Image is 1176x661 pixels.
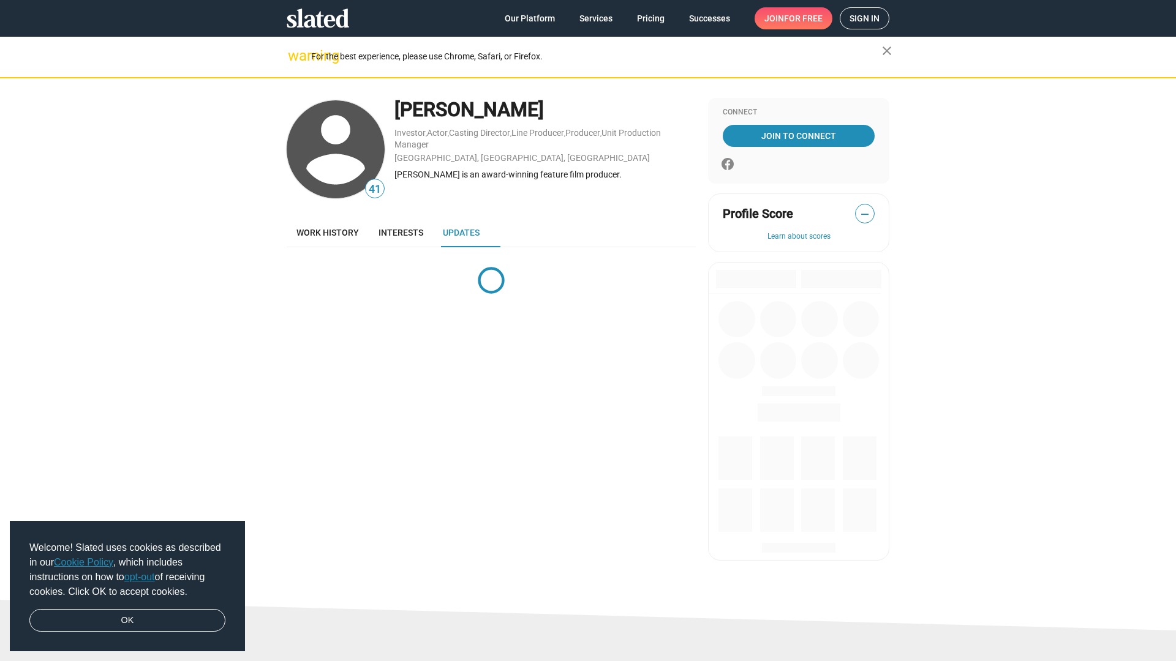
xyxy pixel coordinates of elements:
a: Successes [679,7,740,29]
mat-icon: close [880,43,894,58]
div: cookieconsent [10,521,245,652]
span: Join [764,7,823,29]
a: Unit Production Manager [394,128,661,149]
span: Welcome! Slated uses cookies as described in our , which includes instructions on how to of recei... [29,540,225,599]
a: opt-out [124,572,155,582]
a: [GEOGRAPHIC_DATA], [GEOGRAPHIC_DATA], [GEOGRAPHIC_DATA] [394,153,650,163]
div: For the best experience, please use Chrome, Safari, or Firefox. [311,48,882,65]
a: Actor [427,128,448,138]
a: Join To Connect [723,125,875,147]
a: Line Producer [511,128,564,138]
a: Work history [287,218,369,247]
a: Interests [369,218,433,247]
a: Services [570,7,622,29]
span: Interests [379,228,423,237]
span: Services [579,7,612,29]
span: Profile Score [723,206,793,222]
a: dismiss cookie message [29,609,225,632]
mat-icon: warning [288,48,303,63]
span: Successes [689,7,730,29]
a: Pricing [627,7,674,29]
span: for free [784,7,823,29]
span: Updates [443,228,480,237]
a: Updates [433,218,489,247]
span: Pricing [637,7,665,29]
a: Joinfor free [755,7,832,29]
a: Our Platform [495,7,565,29]
span: Our Platform [505,7,555,29]
a: Investor [394,128,426,138]
div: [PERSON_NAME] [394,97,696,123]
span: Work history [296,228,359,237]
span: , [426,130,427,137]
span: , [600,130,601,137]
a: Sign in [840,7,889,29]
button: Learn about scores [723,232,875,242]
div: Connect [723,108,875,118]
a: Cookie Policy [54,557,113,567]
a: Producer [565,128,600,138]
a: Casting Director [449,128,510,138]
span: Join To Connect [725,125,872,147]
div: [PERSON_NAME] is an award-winning feature film producer. [394,169,696,181]
span: 41 [366,181,384,198]
span: , [510,130,511,137]
span: , [564,130,565,137]
span: — [856,206,874,222]
span: Sign in [850,8,880,29]
span: , [448,130,449,137]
